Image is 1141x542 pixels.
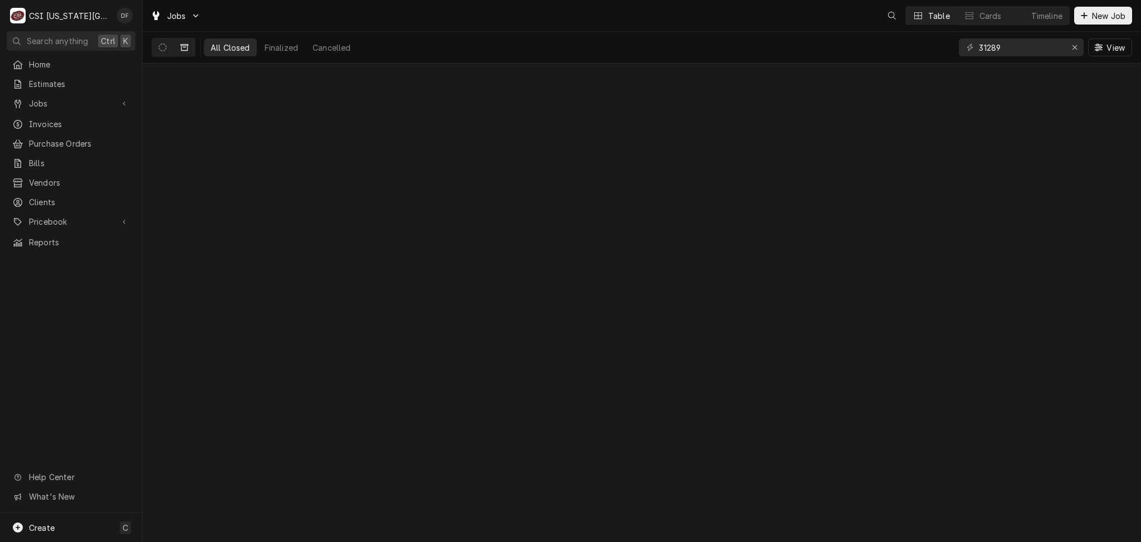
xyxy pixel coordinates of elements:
[10,8,26,23] div: C
[29,216,113,228] span: Pricebook
[7,487,135,506] a: Go to What's New
[7,468,135,486] a: Go to Help Center
[7,94,135,113] a: Go to Jobs
[123,522,128,534] span: C
[7,115,135,133] a: Invoices
[123,35,128,47] span: K
[7,75,135,93] a: Estimates
[1088,38,1132,56] button: View
[29,59,130,70] span: Home
[29,10,111,22] div: CSI [US_STATE][GEOGRAPHIC_DATA]
[117,8,133,23] div: David Fannin's Avatar
[29,78,130,90] span: Estimates
[101,35,115,47] span: Ctrl
[7,173,135,192] a: Vendors
[10,8,26,23] div: CSI Kansas City's Avatar
[29,196,130,208] span: Clients
[7,154,135,172] a: Bills
[7,193,135,211] a: Clients
[29,471,129,483] span: Help Center
[29,138,130,149] span: Purchase Orders
[1074,7,1132,25] button: New Job
[29,118,130,130] span: Invoices
[1090,10,1128,22] span: New Job
[7,233,135,251] a: Reports
[29,157,130,169] span: Bills
[29,236,130,248] span: Reports
[883,7,901,25] button: Open search
[29,491,129,502] span: What's New
[211,42,250,54] div: All Closed
[928,10,950,22] div: Table
[7,31,135,51] button: Search anythingCtrlK
[7,212,135,231] a: Go to Pricebook
[1104,42,1127,54] span: View
[117,8,133,23] div: DF
[979,38,1062,56] input: Keyword search
[979,10,1002,22] div: Cards
[1031,10,1062,22] div: Timeline
[27,35,88,47] span: Search anything
[313,42,350,54] div: Cancelled
[29,98,113,109] span: Jobs
[146,7,205,25] a: Go to Jobs
[265,42,298,54] div: Finalized
[29,523,55,533] span: Create
[29,177,130,188] span: Vendors
[167,10,186,22] span: Jobs
[1066,38,1084,56] button: Erase input
[7,134,135,153] a: Purchase Orders
[7,55,135,74] a: Home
